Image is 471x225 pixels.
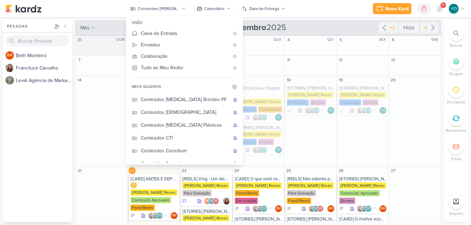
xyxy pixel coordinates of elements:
[6,4,42,13] img: kardz.app
[252,114,259,121] img: Franciluce Carvalho
[233,167,240,174] div: 24
[451,6,457,12] p: YO
[275,146,282,153] div: Responsável: Yasmin Oliveira
[126,106,243,119] button: Conteúdos [DEMOGRAPHIC_DATA]
[339,107,345,114] div: Finalizado
[308,205,325,212] div: Colaboradores: Franciluce Carvalho, Yasmin Oliveira, Simone Regina Sa
[267,147,271,153] span: +1
[76,56,83,63] div: 7
[126,93,243,106] button: Conteúdos [MEDICAL_DATA] Brindes PF
[327,107,334,114] div: Responsável: Yasmin Oliveira
[287,107,292,114] div: Finalizado
[389,76,396,83] div: 20
[381,109,385,112] p: YO
[233,110,237,115] div: quadro da organização
[373,3,411,14] button: Novo Kard
[209,199,214,203] p: YO
[339,206,344,211] div: A Fazer
[204,198,221,205] div: Colaboradores: Beth Monteiro, Yasmin Oliveira, Simone Regina Sa
[389,167,396,174] div: 27
[380,207,385,210] p: BM
[233,162,237,166] div: quadro da organização
[262,207,266,210] p: YO
[388,24,396,31] div: +2
[275,205,282,212] div: Beth Monteiro
[275,114,282,121] div: Yasmin Oliveira
[260,146,267,153] div: Yasmin Oliveira
[312,205,319,212] div: Yasmin Oliveira
[141,64,229,71] div: Tudo ao Meu Redor
[182,190,212,196] div: Para Gravação
[310,99,326,106] div: Stories
[314,109,318,112] p: YO
[444,26,468,48] li: Ctrl + F
[223,198,230,205] img: Franciluce Carvalho
[235,106,257,112] div: Finalizado
[287,85,335,91] div: [STORIES] SIMONE REGINA
[16,52,72,59] div: B e t h M o n t e i r o
[233,98,237,102] div: quadro da organização
[287,190,316,196] div: Para Gravação
[361,205,368,212] img: Guilherme Savio
[339,99,361,106] div: Finalizado
[287,206,292,211] div: A Fazer
[273,37,283,43] div: QUA
[130,182,137,188] div: C
[327,107,334,114] div: Yasmin Oliveira
[171,212,178,219] div: Responsável: Beth Monteiro
[320,108,324,113] span: +1
[256,205,263,212] img: Guilherme Savio
[442,2,445,8] span: 9+
[252,205,259,212] img: Franciluce Carvalho
[287,92,334,98] div: [PERSON_NAME] Resec
[171,212,178,219] div: Beth Monteiro
[157,214,162,217] p: YO
[130,197,171,203] div: Conteúdo Aprovado
[235,99,282,105] div: [PERSON_NAME] Resec
[235,131,282,137] div: [PERSON_NAME] Resec
[130,205,155,211] div: Feed/Reels
[314,207,318,210] p: YO
[181,167,188,174] div: 23
[152,212,159,219] img: Guilherme Savio
[76,167,83,174] div: 21
[126,39,243,51] button: Enviados
[76,36,83,43] div: 31
[287,176,335,182] div: [REELS] Não adianta perder 10kg se você não aprender ISSO...
[16,64,72,72] div: F r a n c i l u c e C a r v a l h o
[379,107,386,114] div: Responsável: Yasmin Oliveira
[172,214,177,217] p: BM
[449,4,459,13] div: Yasmin Oliveira
[287,99,309,106] div: Finalizado
[305,107,325,114] div: Colaboradores: Franciluce Carvalho, Guilherme Savio, Yasmin Oliveira, Simone Regina Sa
[6,35,69,46] input: Buscar Pessoas
[258,106,282,112] div: Feed/Reels
[366,109,371,112] p: YO
[235,190,259,196] div: Feed/Reels
[205,199,210,203] p: BM
[126,157,243,170] button: Conteúdos Secpoint
[141,121,230,129] div: Conteúdos [MEDICAL_DATA] Plásticos
[318,207,322,210] p: SS
[287,198,311,204] div: Feed/Reels
[130,213,135,218] div: A Fazer
[339,190,380,196] div: Conteúdo Aprovado
[6,23,53,29] div: Pessoas
[235,139,257,145] div: Finalizado
[252,146,259,153] img: Franciluce Carvalho
[6,64,14,72] img: Franciluce Carvalho
[422,24,429,31] div: +1
[141,147,230,154] div: Conteúdos Consilium
[327,205,334,212] div: Responsável: Beth Monteiro
[276,207,281,210] p: BM
[328,207,333,210] p: BM
[7,54,12,57] p: BM
[337,36,344,43] div: 5
[451,156,461,162] p: Email
[235,85,283,91] div: [CARD] Antes e Depois
[235,125,283,130] div: [STORIES] SIMONE REGINA
[141,30,229,37] div: Caixa de Entrada
[148,212,155,219] img: Franciluce Carvalho
[276,116,281,119] p: YO
[252,114,273,121] div: Colaboradores: Franciluce Carvalho, Guilherme Savio, Yasmin Oliveira, Simone Regina Sa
